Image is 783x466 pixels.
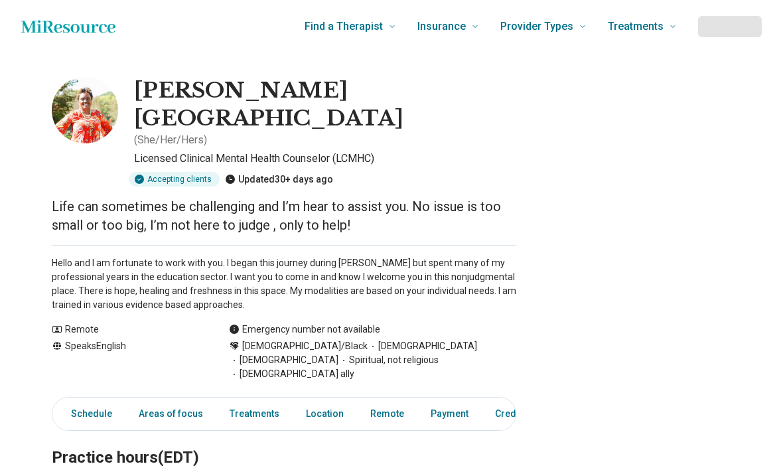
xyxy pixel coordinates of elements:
[52,197,516,234] p: Life can sometimes be challenging and I’m hear to assist you. No issue is too small or too big, I...
[500,17,573,36] span: Provider Types
[242,339,368,353] span: [DEMOGRAPHIC_DATA]/Black
[423,400,476,427] a: Payment
[487,400,553,427] a: Credentials
[305,17,383,36] span: Find a Therapist
[362,400,412,427] a: Remote
[298,400,352,427] a: Location
[52,256,516,312] p: Hello and I am fortunate to work with you. I began this journey during [PERSON_NAME] but spent ma...
[229,367,354,381] span: [DEMOGRAPHIC_DATA] ally
[229,323,380,337] div: Emergency number not available
[52,323,202,337] div: Remote
[134,77,516,132] h1: [PERSON_NAME][GEOGRAPHIC_DATA]
[55,400,120,427] a: Schedule
[222,400,287,427] a: Treatments
[368,339,477,353] span: [DEMOGRAPHIC_DATA]
[134,132,207,148] p: ( She/Her/Hers )
[225,172,333,187] div: Updated 30+ days ago
[52,339,202,381] div: Speaks English
[608,17,664,36] span: Treatments
[229,353,338,367] span: [DEMOGRAPHIC_DATA]
[52,77,118,143] img: Malissa Truesdale-Crawford, Licensed Clinical Mental Health Counselor (LCMHC)
[338,353,439,367] span: Spiritual, not religious
[129,172,220,187] div: Accepting clients
[134,151,516,167] p: Licensed Clinical Mental Health Counselor (LCMHC)
[21,13,115,40] a: Home page
[417,17,466,36] span: Insurance
[131,400,211,427] a: Areas of focus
